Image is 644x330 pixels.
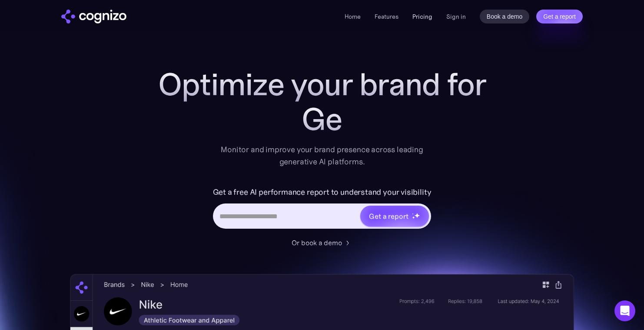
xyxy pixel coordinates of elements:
div: Get a report [369,211,408,221]
img: star [414,213,420,218]
form: Hero URL Input Form [213,185,432,233]
a: home [61,10,126,23]
h1: Optimize your brand for [148,67,496,102]
label: Get a free AI performance report to understand your visibility [213,185,432,199]
div: Or book a demo [292,237,342,248]
div: Open Intercom Messenger [614,300,635,321]
div: Monitor and improve your brand presence across leading generative AI platforms. [215,143,429,168]
a: Pricing [412,13,432,20]
img: cognizo logo [61,10,126,23]
a: Home [345,13,361,20]
img: star [412,216,415,219]
a: Features [375,13,398,20]
img: star [412,213,413,214]
a: Sign in [446,11,466,22]
div: Ge [148,102,496,137]
a: Book a demo [480,10,530,23]
a: Get a report [536,10,583,23]
a: Get a reportstarstarstar [359,205,430,227]
a: Or book a demo [292,237,352,248]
